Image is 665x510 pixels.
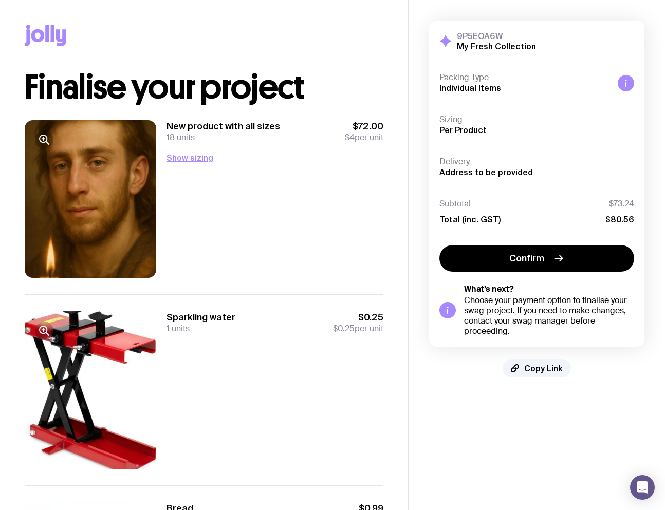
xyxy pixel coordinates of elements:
span: $80.56 [605,214,634,224]
button: Confirm [439,245,634,272]
span: 18 units [167,132,195,143]
button: Copy Link [503,359,571,377]
div: Open Intercom Messenger [630,475,655,500]
span: $0.25 [333,323,355,334]
div: Choose your payment option to finalise your swag project. If you need to make changes, contact yo... [464,295,634,336]
h5: What’s next? [464,284,634,294]
h4: Packing Type [439,72,609,83]
span: Confirm [509,252,544,265]
span: Copy Link [524,363,563,373]
span: $4 [345,132,355,143]
span: per unit [345,133,383,143]
span: $72.00 [345,120,383,133]
h4: Sizing [439,115,634,125]
h3: Sparkling water [167,311,235,324]
span: Individual Items [439,83,501,92]
h3: 9P5EOA6W [457,31,536,41]
h4: Delivery [439,157,634,167]
span: $73.24 [609,199,634,209]
span: Address to be provided [439,167,533,177]
button: Show sizing [167,152,213,164]
h2: My Fresh Collection [457,41,536,51]
h1: Finalise your project [25,71,383,104]
span: Per Product [439,125,487,135]
span: per unit [333,324,383,334]
h3: New product with all sizes [167,120,280,133]
span: Subtotal [439,199,471,209]
span: $0.25 [333,311,383,324]
span: 1 units [167,323,190,334]
span: Total (inc. GST) [439,214,501,224]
